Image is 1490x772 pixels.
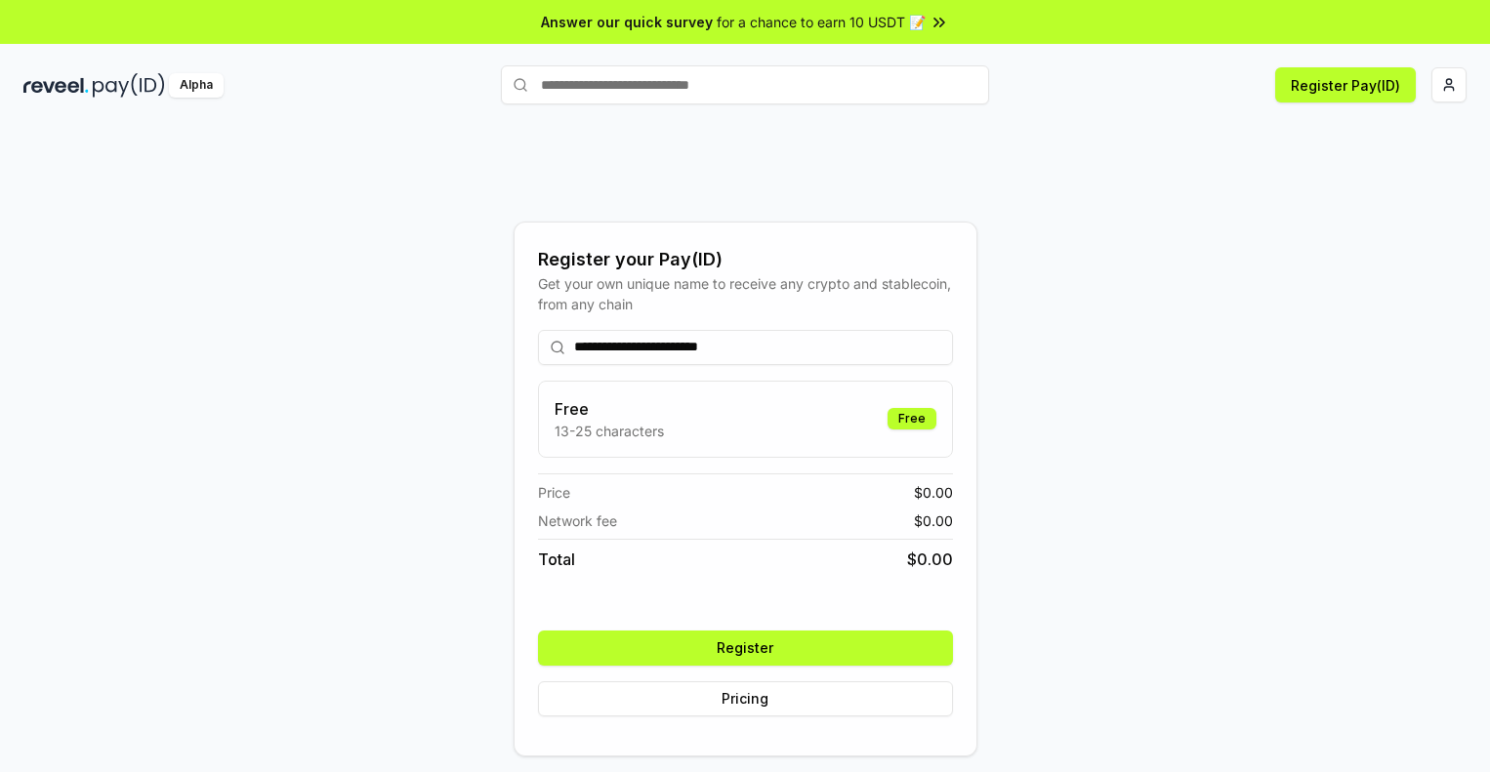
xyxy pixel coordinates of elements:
[1275,67,1416,102] button: Register Pay(ID)
[907,548,953,571] span: $ 0.00
[888,408,936,429] div: Free
[555,421,664,441] p: 13-25 characters
[914,482,953,503] span: $ 0.00
[717,12,926,32] span: for a chance to earn 10 USDT 📝
[555,397,664,421] h3: Free
[538,681,953,716] button: Pricing
[914,510,953,531] span: $ 0.00
[538,548,575,571] span: Total
[538,246,953,273] div: Register your Pay(ID)
[169,73,224,98] div: Alpha
[538,510,617,531] span: Network fee
[538,482,570,503] span: Price
[541,12,713,32] span: Answer our quick survey
[23,73,89,98] img: reveel_dark
[538,273,953,314] div: Get your own unique name to receive any crypto and stablecoin, from any chain
[93,73,165,98] img: pay_id
[538,630,953,666] button: Register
